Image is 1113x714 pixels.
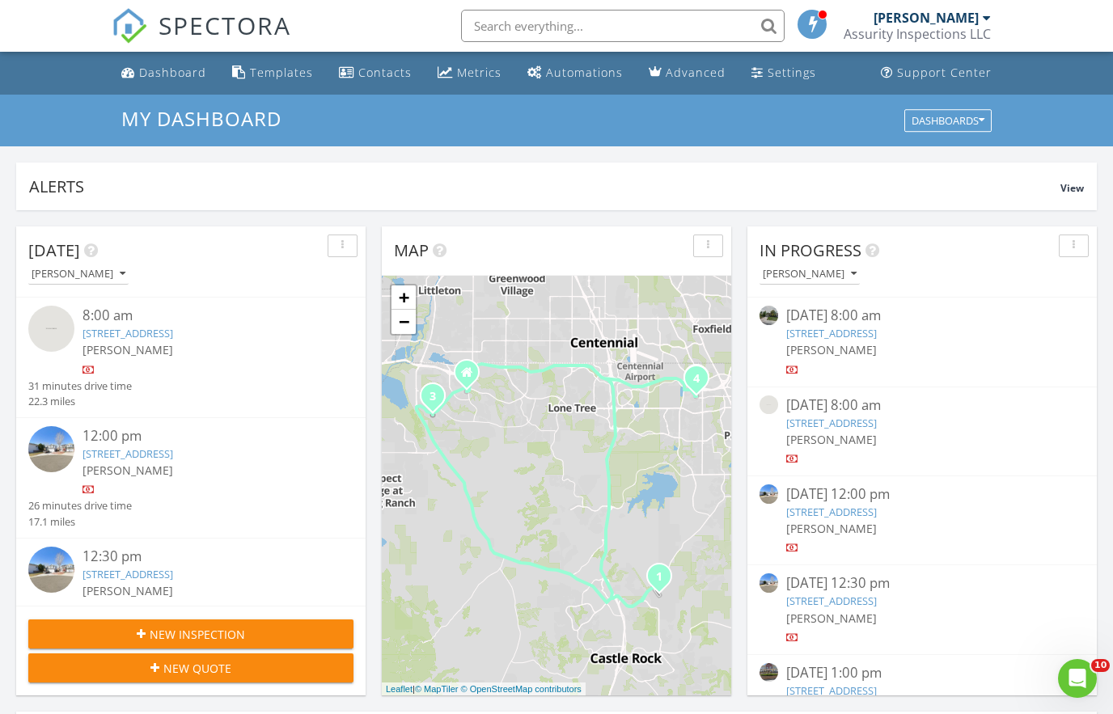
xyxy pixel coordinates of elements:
div: Automations [546,65,623,80]
span: [PERSON_NAME] [786,610,877,626]
a: © OpenStreetMap contributors [461,684,582,694]
div: Templates [250,65,313,80]
i: 3 [430,391,436,403]
span: 10 [1091,659,1110,672]
a: [STREET_ADDRESS] [786,683,877,698]
div: Advanced [666,65,726,80]
div: Support Center [897,65,992,80]
div: 3007 Furthermore Ln, Castle Rock, CO 80108 [659,576,669,585]
button: New Quote [28,653,353,682]
div: 8:00 am [83,306,327,326]
div: [PERSON_NAME] [32,268,125,280]
a: [STREET_ADDRESS] [83,567,173,581]
span: Map [394,239,429,261]
div: 9498 Ashbury Circle 202, Parker , CO 80134 [696,378,706,387]
div: 31 minutes drive time [28,378,132,394]
a: Metrics [431,58,508,88]
span: [PERSON_NAME] [786,432,877,447]
iframe: Intercom live chat [1058,659,1097,698]
a: SPECTORA [112,22,291,56]
div: [PERSON_NAME] [874,10,979,26]
a: [STREET_ADDRESS] [786,416,877,430]
div: Contacts [358,65,412,80]
div: 9265 S Broadway, Highlands Ranch CO 80129 [467,372,476,382]
span: [PERSON_NAME] [83,463,173,478]
button: [PERSON_NAME] [760,264,860,285]
a: [STREET_ADDRESS] [786,505,877,519]
a: Settings [745,58,823,88]
span: My Dashboard [121,105,281,132]
a: [STREET_ADDRESS] [786,594,877,608]
a: [DATE] 12:30 pm [STREET_ADDRESS] [PERSON_NAME] [760,573,1085,645]
a: Advanced [642,58,732,88]
a: Zoom out [391,310,416,334]
a: 12:30 pm [STREET_ADDRESS] [PERSON_NAME] 0 minutes drive time 0.0 miles [28,547,353,650]
img: streetview [760,306,778,324]
span: [DATE] [28,239,80,261]
a: [DATE] 12:00 pm [STREET_ADDRESS] [PERSON_NAME] [760,484,1085,556]
a: [DATE] 8:00 am [STREET_ADDRESS] [PERSON_NAME] [760,395,1085,467]
i: 4 [693,374,700,385]
div: 17.1 miles [28,514,132,530]
a: Templates [226,58,320,88]
input: Search everything... [461,10,785,42]
div: Metrics [457,65,501,80]
div: 12:00 pm [83,426,327,446]
div: [PERSON_NAME] [763,268,857,280]
span: New Inspection [150,626,245,643]
a: [STREET_ADDRESS] [83,326,173,340]
img: streetview [760,395,778,414]
div: Settings [768,65,816,80]
span: SPECTORA [159,8,291,42]
div: [DATE] 12:30 pm [786,573,1057,594]
img: streetview [28,306,74,352]
span: [PERSON_NAME] [83,342,173,357]
i: 1 [656,572,662,583]
div: Alerts [29,175,1060,197]
div: Dashboard [139,65,206,80]
a: [STREET_ADDRESS] [786,326,877,340]
button: [PERSON_NAME] [28,264,129,285]
span: [PERSON_NAME] [83,583,173,598]
a: Leaflet [386,684,413,694]
div: [DATE] 1:00 pm [786,663,1057,683]
div: | [382,682,586,696]
div: 26 minutes drive time [28,498,132,513]
div: 22.3 miles [28,394,132,409]
div: [DATE] 8:00 am [786,306,1057,326]
div: Assurity Inspections LLC [844,26,991,42]
a: 12:00 pm [STREET_ADDRESS] [PERSON_NAME] 26 minutes drive time 17.1 miles [28,426,353,530]
div: Dashboards [912,115,984,126]
span: New Quote [163,660,231,677]
div: [DATE] 12:00 pm [786,484,1057,505]
a: Dashboard [115,58,213,88]
img: streetview [28,547,74,593]
span: View [1060,181,1084,195]
a: [DATE] 8:00 am [STREET_ADDRESS] [PERSON_NAME] [760,306,1085,378]
a: © MapTiler [415,684,459,694]
span: [PERSON_NAME] [786,521,877,536]
a: 8:00 am [STREET_ADDRESS] [PERSON_NAME] 31 minutes drive time 22.3 miles [28,306,353,409]
img: streetview [760,573,778,592]
img: streetview [760,663,778,682]
span: [PERSON_NAME] [786,342,877,357]
img: streetview [760,484,778,503]
span: In Progress [760,239,861,261]
a: Support Center [874,58,998,88]
a: Zoom in [391,285,416,310]
div: 12:30 pm [83,547,327,567]
div: [DATE] 8:00 am [786,395,1057,416]
a: [STREET_ADDRESS] [83,446,173,461]
button: New Inspection [28,619,353,649]
img: streetview [28,426,74,472]
a: Contacts [332,58,418,88]
a: Automations (Basic) [521,58,629,88]
button: Dashboards [904,109,992,132]
img: The Best Home Inspection Software - Spectora [112,8,147,44]
div: 10155 S Woodrose Ln, Highlands Ranch, CO 80129 [433,395,442,405]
